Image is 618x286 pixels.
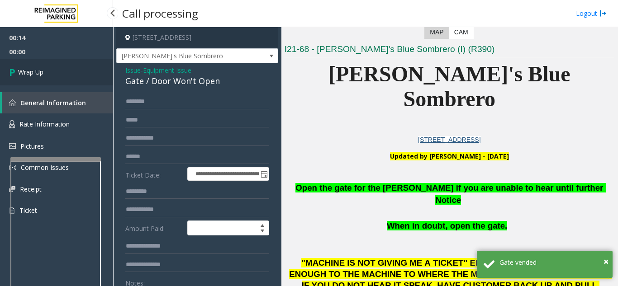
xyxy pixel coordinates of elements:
img: 'icon' [9,120,15,128]
span: Decrease value [256,228,269,235]
span: When in doubt, open the gate. [387,221,507,230]
a: [STREET_ADDRESS] [418,136,480,143]
span: × [604,255,608,267]
span: Wrap Up [18,67,43,77]
span: General Information [20,98,86,107]
b: Updated by [PERSON_NAME] - [DATE] [390,152,509,160]
div: Gate vended [499,258,606,267]
label: CAM [449,26,474,39]
img: 'icon' [9,186,15,192]
span: Issue [125,66,141,75]
span: Pictures [20,142,44,150]
img: 'icon' [9,164,16,171]
span: Rate Information [19,120,70,128]
img: 'icon' [9,143,16,149]
span: [PERSON_NAME]'s Blue Sombrero [328,62,570,111]
a: General Information [2,92,113,113]
span: [PERSON_NAME]'s Blue Sombrero [117,49,246,63]
label: Map [424,26,449,39]
a: Logout [576,9,607,18]
h3: Call processing [118,2,203,24]
span: Toggle popup [259,168,269,180]
h3: I21-68 - [PERSON_NAME]'s Blue Sombrero (I) (R390) [285,43,614,58]
img: 'icon' [9,206,15,215]
span: - [141,66,191,75]
span: Increase value [256,221,269,228]
button: Close [604,255,608,268]
span: Open the gate for the [PERSON_NAME] if you are unable to hear until further Notice [295,183,605,205]
div: Gate / Door Won't Open [125,75,269,87]
img: logout [599,9,607,18]
label: Amount Paid: [123,220,185,236]
h4: [STREET_ADDRESS] [116,27,278,48]
label: Ticket Date: [123,167,185,181]
span: Equipment Issue [143,66,191,75]
img: 'icon' [9,99,16,106]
